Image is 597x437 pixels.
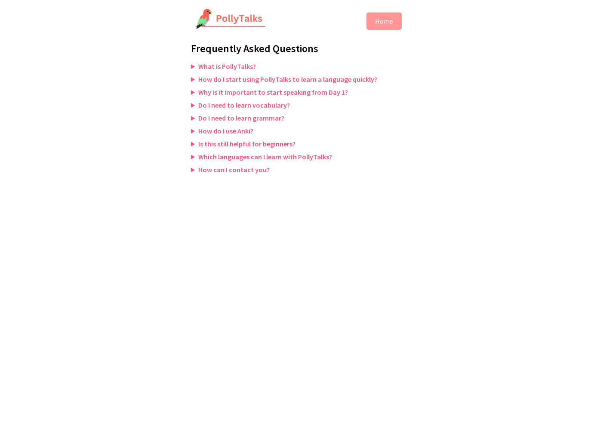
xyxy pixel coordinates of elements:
[191,101,406,109] summary: Do I need to learn vocabulary?
[191,127,406,135] summary: How do I use Anki?
[191,75,406,84] summary: How do I start using PollyTalks to learn a language quickly?
[195,9,266,30] img: PollyTalks Logo
[191,139,406,148] summary: Is this still helpful for beginners?
[191,88,406,96] summary: Why is it important to start speaking from Day 1?
[191,152,406,161] summary: Which languages can I learn with PollyTalks?
[366,12,402,30] button: Home
[191,165,406,174] summary: How can I contact you?
[191,114,406,122] summary: Do I need to learn grammar?
[191,62,406,71] summary: What is PollyTalks?
[191,42,406,55] h1: Frequently Asked Questions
